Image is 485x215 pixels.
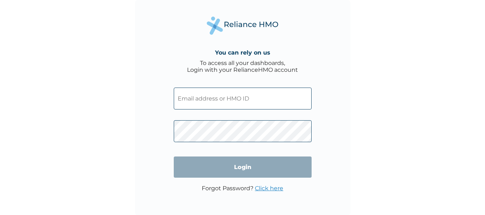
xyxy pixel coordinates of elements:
a: Click here [255,185,283,192]
img: Reliance Health's Logo [207,17,279,35]
div: To access all your dashboards, Login with your RelianceHMO account [187,60,298,73]
p: Forgot Password? [202,185,283,192]
h4: You can rely on us [215,49,270,56]
input: Email address or HMO ID [174,88,312,109]
input: Login [174,156,312,178]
